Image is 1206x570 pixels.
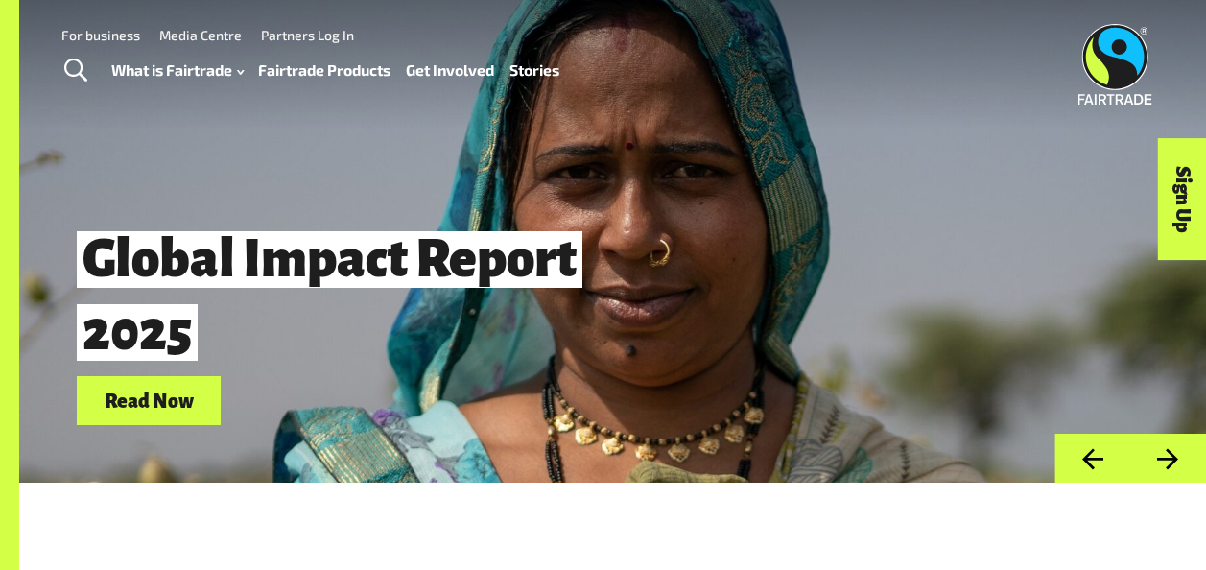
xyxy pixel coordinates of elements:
[1054,434,1130,483] button: Previous
[77,231,582,362] span: Global Impact Report 2025
[261,27,354,43] a: Partners Log In
[1078,24,1152,105] img: Fairtrade Australia New Zealand logo
[61,27,140,43] a: For business
[52,47,99,95] a: Toggle Search
[509,57,559,83] a: Stories
[1130,434,1206,483] button: Next
[406,57,494,83] a: Get Involved
[159,27,242,43] a: Media Centre
[258,57,390,83] a: Fairtrade Products
[111,57,244,83] a: What is Fairtrade
[77,376,221,425] a: Read Now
